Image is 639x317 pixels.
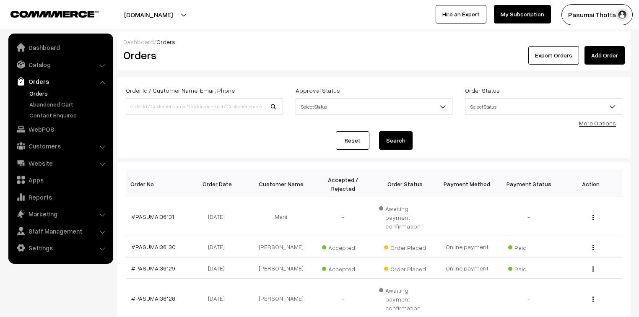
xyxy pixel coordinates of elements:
img: Menu [592,245,594,250]
label: Approval Status [296,86,340,95]
h2: Orders [123,49,282,62]
span: Accepted [322,241,364,252]
div: / [123,37,625,46]
th: Order No [126,171,188,197]
span: Order Placed [384,241,426,252]
span: Accepted [322,262,364,273]
a: COMMMERCE [10,8,84,18]
td: [DATE] [188,197,250,236]
button: [DOMAIN_NAME] [95,4,202,25]
span: Select Status [465,98,622,115]
td: - [312,197,374,236]
td: [DATE] [188,236,250,257]
a: Orders [10,74,110,89]
th: Payment Status [498,171,560,197]
span: Awaiting payment confirmation [379,202,431,231]
a: Apps [10,172,110,187]
a: My Subscription [494,5,551,23]
button: Pasumai Thotta… [561,4,633,25]
th: Order Date [188,171,250,197]
a: Abandoned Cart [27,100,110,109]
th: Payment Method [436,171,498,197]
td: Online payment [436,236,498,257]
th: Customer Name [250,171,312,197]
a: Marketing [10,206,110,221]
a: #PASUMAI36130 [131,243,176,250]
th: Accepted / Rejected [312,171,374,197]
span: Select Status [296,99,452,114]
img: Menu [592,215,594,220]
label: Order Status [465,86,500,95]
th: Action [560,171,622,197]
span: Select Status [465,99,622,114]
td: [DATE] [188,257,250,279]
td: [PERSON_NAME] [250,236,312,257]
td: [PERSON_NAME] [250,257,312,279]
a: More Options [579,120,616,127]
a: Orders [27,89,110,98]
img: COMMMERCE [10,11,99,17]
a: Contact Enquires [27,111,110,120]
a: Website [10,156,110,171]
a: Reports [10,190,110,205]
button: Export Orders [528,46,579,65]
a: Hire an Expert [436,5,486,23]
th: Order Status [374,171,436,197]
span: Order Placed [384,262,426,273]
a: Dashboard [123,38,154,45]
span: Select Status [296,98,453,115]
input: Order Id / Customer Name / Customer Email / Customer Phone [126,98,283,115]
a: Add Order [584,46,625,65]
span: Awaiting payment confirmation [379,284,431,312]
td: Online payment [436,257,498,279]
img: user [616,8,629,21]
td: - [498,197,560,236]
a: #PASUMAI36128 [131,295,175,302]
label: Order Id / Customer Name, Email, Phone [126,86,235,95]
button: Search [379,131,413,150]
td: Mani [250,197,312,236]
a: Staff Management [10,223,110,239]
img: Menu [592,266,594,272]
a: Reset [336,131,369,150]
a: WebPOS [10,122,110,137]
span: Paid [508,241,550,252]
a: #PASUMAI36129 [131,265,175,272]
a: Settings [10,240,110,255]
span: Paid [508,262,550,273]
img: Menu [592,296,594,302]
span: Orders [156,38,175,45]
a: Customers [10,138,110,153]
a: #PASUMAI36131 [131,213,174,220]
a: Catalog [10,57,110,72]
a: Dashboard [10,40,110,55]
